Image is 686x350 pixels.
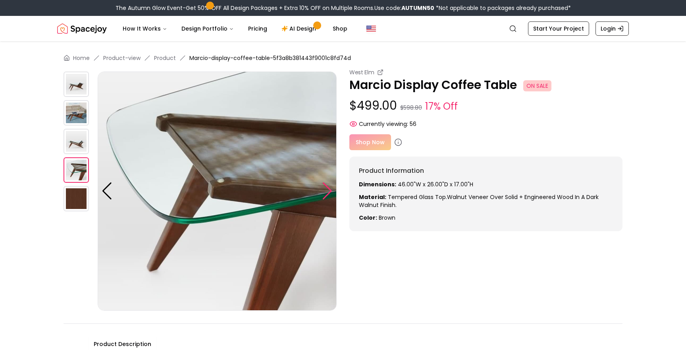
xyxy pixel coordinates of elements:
[64,100,89,126] img: https://storage.googleapis.com/spacejoy-main/assets/5f3a8b381443f9001c8fd74d/product_1_jnamh279297
[359,166,613,176] h6: Product Information
[349,78,622,92] p: Marcio Display Coffee Table
[359,180,396,188] strong: Dimensions:
[57,21,107,37] a: Spacejoy
[57,16,629,41] nav: Global
[116,21,354,37] nav: Main
[401,4,434,12] b: AUTUMN50
[523,80,551,91] span: ON SALE
[189,54,351,62] span: Marcio-display-coffee-table-5f3a8b381443f9001c8fd74d
[98,72,337,311] img: https://storage.googleapis.com/spacejoy-main/assets/5f3a8b381443f9001c8fd74d/product_3_92mm50dk4i2e
[275,21,325,37] a: AI Design
[379,214,395,222] span: brown
[359,193,386,201] strong: Material:
[73,54,90,62] a: Home
[326,21,354,37] a: Shop
[366,24,376,33] img: United States
[64,129,89,154] img: https://storage.googleapis.com/spacejoy-main/assets/5f3a8b381443f9001c8fd74d/product_2_91jp0c305on
[64,54,622,62] nav: breadcrumb
[359,214,377,222] strong: Color:
[116,21,173,37] button: How It Works
[434,4,571,12] span: *Not applicable to packages already purchased*
[359,120,408,128] span: Currently viewing:
[103,54,141,62] a: Product-view
[64,157,89,183] img: https://storage.googleapis.com/spacejoy-main/assets/5f3a8b381443f9001c8fd74d/product_3_92mm50dk4i2e
[64,186,89,211] img: https://storage.googleapis.com/spacejoy-main/assets/5f3a8b381443f9001c8fd74d/product_0_calf2c8eog2b
[349,68,374,76] small: West Elm
[175,21,240,37] button: Design Portfolio
[410,120,416,128] span: 56
[400,104,422,112] small: $598.80
[349,99,622,114] p: $499.00
[242,21,274,37] a: Pricing
[528,21,589,36] a: Start Your Project
[64,72,89,97] img: https://storage.googleapis.com/spacejoy-main/assets/5f3a8b381443f9001c8fd74d/product_0_0020jl7nbk...
[57,21,107,37] img: Spacejoy Logo
[359,193,599,209] span: Tempered glass top.Walnut veneer over solid + engineered wood in a Dark Walnut finish.
[359,180,613,188] p: 46.00"W x 26.00"D x 17.00"H
[154,54,176,62] a: Product
[425,99,458,114] small: 17% Off
[595,21,629,36] a: Login
[374,4,434,12] span: Use code:
[116,4,571,12] div: The Autumn Glow Event-Get 50% OFF All Design Packages + Extra 10% OFF on Multiple Rooms.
